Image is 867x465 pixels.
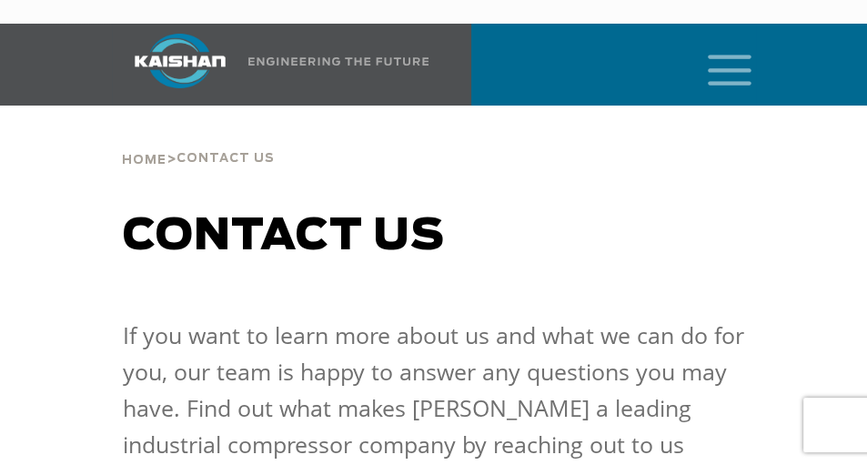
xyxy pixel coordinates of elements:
[176,153,275,165] span: Contact Us
[701,49,731,80] a: mobile menu
[123,215,445,258] span: Contact us
[112,34,248,88] img: kaishan logo
[248,57,428,66] img: Engineering the future
[122,151,166,167] a: Home
[112,24,429,106] a: Kaishan USA
[122,155,166,167] span: Home
[122,106,275,175] div: >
